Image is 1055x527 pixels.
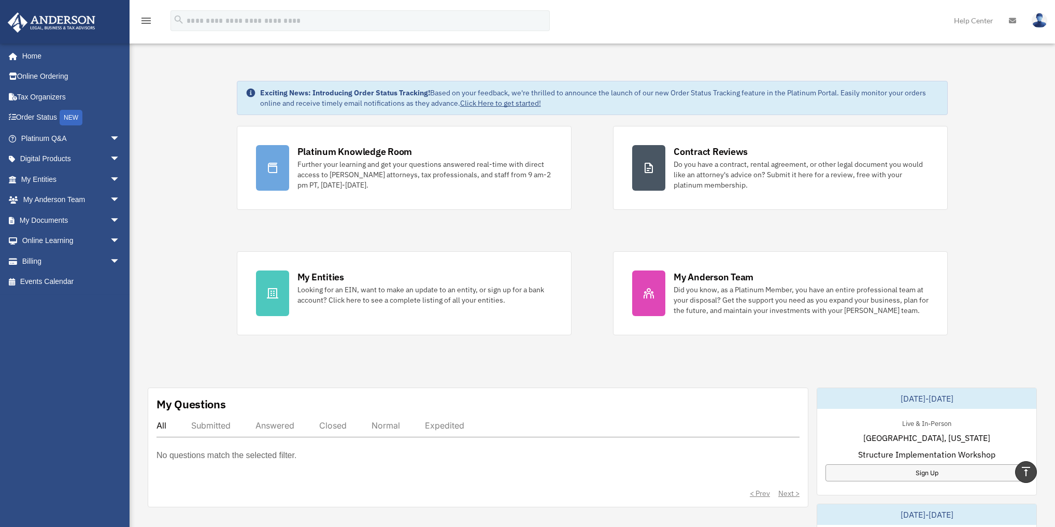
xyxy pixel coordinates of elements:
a: Home [7,46,131,66]
div: NEW [60,110,82,125]
a: My Anderson Team Did you know, as a Platinum Member, you have an entire professional team at your... [613,251,948,335]
i: search [173,14,184,25]
div: My Entities [297,270,344,283]
a: Online Ordering [7,66,136,87]
a: Platinum Knowledge Room Further your learning and get your questions answered real-time with dire... [237,126,572,210]
a: My Entities Looking for an EIN, want to make an update to an entity, or sign up for a bank accoun... [237,251,572,335]
a: Events Calendar [7,272,136,292]
a: Billingarrow_drop_down [7,251,136,272]
p: No questions match the selected filter. [156,448,296,463]
i: menu [140,15,152,27]
a: My Documentsarrow_drop_down [7,210,136,231]
div: Contract Reviews [674,145,748,158]
div: [DATE]-[DATE] [817,504,1036,525]
div: Do you have a contract, rental agreement, or other legal document you would like an attorney's ad... [674,159,929,190]
div: Expedited [425,420,464,431]
div: Live & In-Person [894,417,960,428]
a: My Anderson Teamarrow_drop_down [7,190,136,210]
a: Tax Organizers [7,87,136,107]
a: Click Here to get started! [460,98,541,108]
strong: Exciting News: Introducing Order Status Tracking! [260,88,430,97]
a: My Entitiesarrow_drop_down [7,169,136,190]
a: Online Learningarrow_drop_down [7,231,136,251]
span: arrow_drop_down [110,251,131,272]
div: Did you know, as a Platinum Member, you have an entire professional team at your disposal? Get th... [674,284,929,316]
a: vertical_align_top [1015,461,1037,483]
span: Structure Implementation Workshop [858,448,995,461]
div: Based on your feedback, we're thrilled to announce the launch of our new Order Status Tracking fe... [260,88,939,108]
span: arrow_drop_down [110,231,131,252]
span: arrow_drop_down [110,169,131,190]
div: Normal [372,420,400,431]
div: [DATE]-[DATE] [817,388,1036,409]
div: My Questions [156,396,226,412]
div: Answered [255,420,294,431]
span: [GEOGRAPHIC_DATA], [US_STATE] [863,432,990,444]
div: Looking for an EIN, want to make an update to an entity, or sign up for a bank account? Click her... [297,284,552,305]
span: arrow_drop_down [110,210,131,231]
img: User Pic [1032,13,1047,28]
a: Sign Up [825,464,1028,481]
img: Anderson Advisors Platinum Portal [5,12,98,33]
i: vertical_align_top [1020,465,1032,478]
a: Platinum Q&Aarrow_drop_down [7,128,136,149]
span: arrow_drop_down [110,149,131,170]
span: arrow_drop_down [110,128,131,149]
div: All [156,420,166,431]
a: Order StatusNEW [7,107,136,129]
div: My Anderson Team [674,270,753,283]
a: Digital Productsarrow_drop_down [7,149,136,169]
div: Platinum Knowledge Room [297,145,412,158]
span: arrow_drop_down [110,190,131,211]
div: Further your learning and get your questions answered real-time with direct access to [PERSON_NAM... [297,159,552,190]
div: Closed [319,420,347,431]
a: menu [140,18,152,27]
div: Submitted [191,420,231,431]
a: Contract Reviews Do you have a contract, rental agreement, or other legal document you would like... [613,126,948,210]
